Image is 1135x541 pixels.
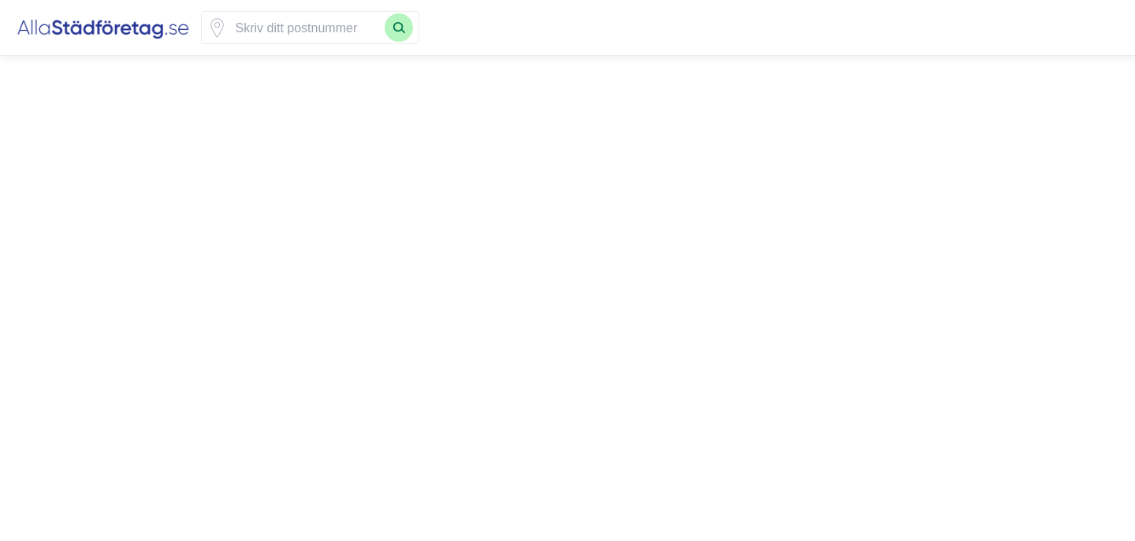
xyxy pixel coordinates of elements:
[227,12,385,43] input: Skriv ditt postnummer
[207,18,227,38] span: Klicka för att använda din position.
[207,18,227,38] svg: Pin / Karta
[385,13,413,42] button: Sök med postnummer
[17,15,190,40] img: Alla Städföretag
